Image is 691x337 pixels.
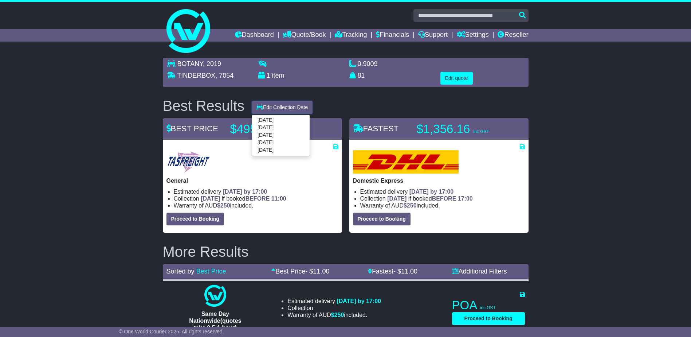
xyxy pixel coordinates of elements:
a: Settings [457,29,489,42]
span: 250 [334,312,344,318]
a: Reseller [498,29,528,42]
a: Dashboard [235,29,274,42]
span: [DATE] by 17:00 [409,189,454,195]
span: $ [404,202,417,209]
p: POA [452,298,525,313]
li: Estimated delivery [174,188,338,195]
button: Proceed to Booking [353,213,411,225]
span: , 2019 [203,60,221,67]
li: Warranty of AUD included. [174,202,338,209]
span: [DATE] by 17:00 [223,189,267,195]
li: Collection [287,305,381,311]
span: BEST PRICE [166,124,218,133]
img: One World Courier: Same Day Nationwide(quotes take 0.5-1 hour) [204,285,226,307]
a: Support [418,29,448,42]
a: [DATE] [252,131,310,139]
a: Additional Filters [452,268,507,275]
span: - $ [305,268,329,275]
span: 1 [267,72,270,79]
span: 250 [407,202,417,209]
span: 0.9009 [358,60,378,67]
span: FASTEST [353,124,399,133]
li: Estimated delivery [287,298,381,305]
p: $1,356.16 [417,122,508,136]
span: Sorted by [166,268,195,275]
span: $ [331,312,344,318]
span: - $ [393,268,417,275]
span: item [272,72,284,79]
img: Tasfreight: General [166,150,211,174]
span: BEFORE [246,195,270,202]
a: Fastest- $11.00 [368,268,417,275]
a: Tracking [335,29,367,42]
span: TINDERBOX [177,72,215,79]
a: Best Price- $11.00 [271,268,329,275]
img: DHL: Domestic Express [353,150,459,174]
span: inc GST [480,305,496,310]
button: Proceed to Booking [166,213,224,225]
span: if booked [387,195,472,202]
span: © One World Courier 2025. All rights reserved. [119,329,224,334]
span: $ [217,202,230,209]
button: Edit Collection Date [252,101,313,114]
p: $495.33 [230,122,321,136]
span: [DATE] [201,195,220,202]
span: BOTANY [177,60,203,67]
button: Edit quote [440,72,473,85]
li: Collection [174,195,338,202]
a: [DATE] [252,146,310,154]
a: [DATE] [252,124,310,131]
span: 81 [358,72,365,79]
a: Financials [376,29,409,42]
span: inc GST [473,129,489,134]
li: Collection [360,195,525,202]
span: 11.00 [401,268,417,275]
h2: More Results [163,244,529,260]
span: [DATE] [387,195,407,202]
p: Domestic Express [353,177,525,184]
a: Quote/Book [283,29,326,42]
span: [DATE] by 17:00 [337,298,381,304]
span: if booked [201,195,286,202]
span: , 7054 [215,72,233,79]
button: Proceed to Booking [452,312,525,325]
span: 250 [220,202,230,209]
p: General [166,177,338,184]
li: Estimated delivery [360,188,525,195]
span: 11:00 [271,195,286,202]
span: 11.00 [313,268,329,275]
span: Same Day Nationwide(quotes take 0.5-1 hour) [189,311,241,331]
li: Warranty of AUD included. [360,202,525,209]
li: Warranty of AUD included. [287,311,381,318]
a: [DATE] [252,139,310,146]
a: Best Price [196,268,226,275]
span: BEFORE [432,195,456,202]
div: Best Results [159,98,248,114]
a: [DATE] [252,117,310,124]
span: 17:00 [458,195,473,202]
